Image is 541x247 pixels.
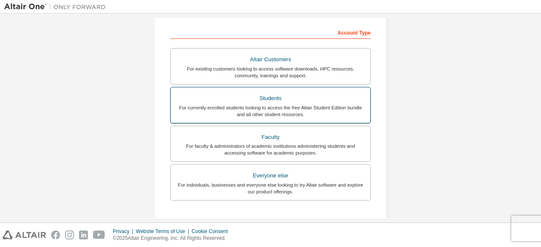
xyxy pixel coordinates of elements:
[176,131,365,143] div: Faculty
[176,92,365,104] div: Students
[51,231,60,239] img: facebook.svg
[3,231,46,239] img: altair_logo.svg
[113,235,233,242] p: © 2025 Altair Engineering, Inc. All Rights Reserved.
[176,182,365,195] div: For individuals, businesses and everyone else looking to try Altair software and explore our prod...
[136,228,191,235] div: Website Terms of Use
[4,3,110,11] img: Altair One
[79,231,88,239] img: linkedin.svg
[170,213,371,227] div: Your Profile
[176,143,365,156] div: For faculty & administrators of academic institutions administering students and accessing softwa...
[176,170,365,182] div: Everyone else
[170,25,371,39] div: Account Type
[176,104,365,118] div: For currently enrolled students looking to access the free Altair Student Edition bundle and all ...
[65,231,74,239] img: instagram.svg
[176,54,365,65] div: Altair Customers
[191,228,232,235] div: Cookie Consent
[113,228,136,235] div: Privacy
[176,65,365,79] div: For existing customers looking to access software downloads, HPC resources, community, trainings ...
[93,231,105,239] img: youtube.svg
